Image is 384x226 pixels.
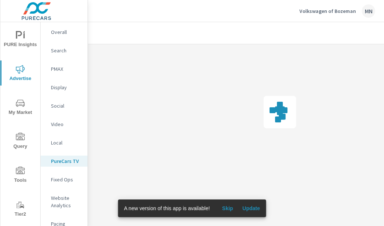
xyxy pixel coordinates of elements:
div: Social [41,100,88,111]
button: Update [239,202,263,214]
div: PMAX [41,63,88,74]
span: Advertise [3,65,38,83]
p: Video [51,121,82,128]
div: PureCars TV [41,156,88,167]
div: MN [362,4,375,18]
span: My Market [3,99,38,117]
p: PureCars TV [51,157,82,165]
p: Search [51,47,82,54]
p: Fixed Ops [51,176,82,183]
span: Tools [3,167,38,185]
div: Video [41,119,88,130]
span: A new version of this app is available! [124,205,210,211]
p: Display [51,84,82,91]
div: Overall [41,27,88,38]
div: Fixed Ops [41,174,88,185]
span: PURE Insights [3,31,38,49]
div: Local [41,137,88,148]
p: Volkswagen of Bozeman [299,8,356,14]
span: Skip [219,205,236,212]
div: Search [41,45,88,56]
p: Website Analytics [51,194,82,209]
span: Tier2 [3,201,38,219]
div: Display [41,82,88,93]
span: Update [242,205,260,212]
p: PMAX [51,65,82,73]
button: Skip [216,202,239,214]
span: Query [3,133,38,151]
p: Social [51,102,82,109]
p: Overall [51,28,82,36]
div: Website Analytics [41,192,88,211]
p: Local [51,139,82,146]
